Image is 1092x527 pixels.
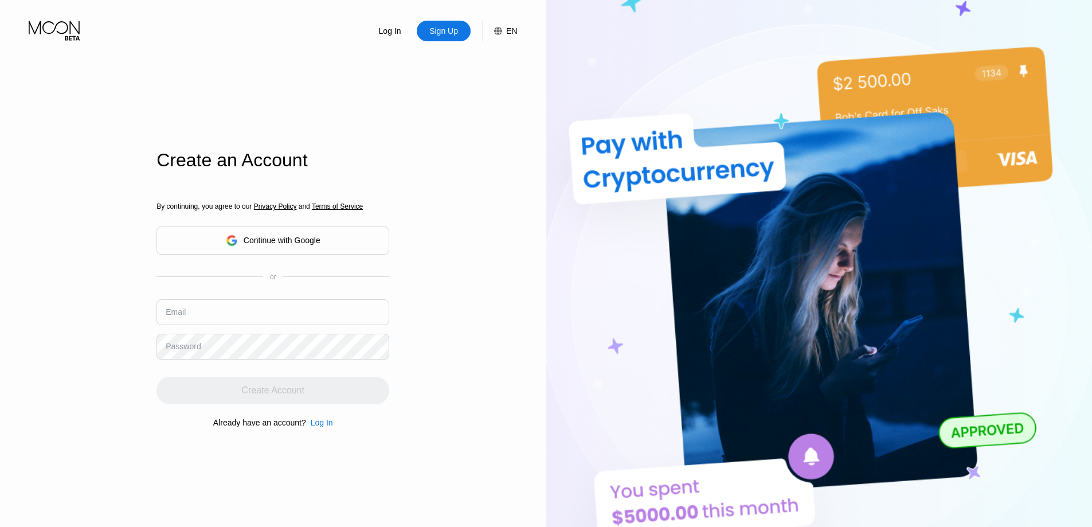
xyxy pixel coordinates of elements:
div: Sign Up [417,21,471,41]
div: Sign Up [428,25,459,37]
div: Email [166,307,186,317]
div: or [270,273,276,281]
div: Create an Account [156,150,389,171]
div: By continuing, you agree to our [156,202,389,210]
div: Log In [363,21,417,41]
span: Terms of Service [312,202,363,210]
div: Continue with Google [156,227,389,255]
div: Continue with Google [244,236,320,245]
div: Log In [306,418,333,427]
div: Password [166,342,201,351]
div: EN [506,26,517,36]
div: Log In [378,25,402,37]
div: EN [482,21,517,41]
div: Log In [311,418,333,427]
span: Privacy Policy [254,202,297,210]
span: and [296,202,312,210]
div: Already have an account? [213,418,306,427]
